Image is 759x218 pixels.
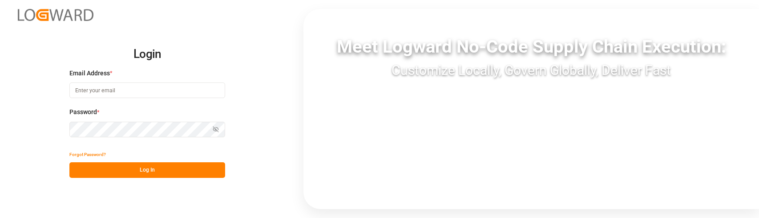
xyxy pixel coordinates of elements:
[69,69,110,78] span: Email Address
[69,107,97,117] span: Password
[69,82,225,98] input: Enter your email
[69,40,225,69] h2: Login
[69,162,225,178] button: Log In
[303,60,759,80] div: Customize Locally, Govern Globally, Deliver Fast
[69,147,106,162] button: Forgot Password?
[303,33,759,60] div: Meet Logward No-Code Supply Chain Execution:
[18,9,93,21] img: Logward_new_orange.png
